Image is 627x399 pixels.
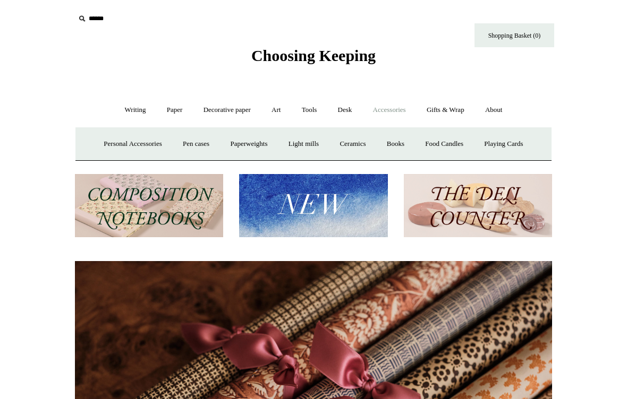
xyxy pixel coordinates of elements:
[363,96,416,124] a: Accessories
[251,55,376,63] a: Choosing Keeping
[75,174,223,237] img: 202302 Composition ledgers.jpg__PID:69722ee6-fa44-49dd-a067-31375e5d54ec
[476,96,512,124] a: About
[157,96,192,124] a: Paper
[94,130,171,158] a: Personal Accessories
[417,96,474,124] a: Gifts & Wrap
[416,130,473,158] a: Food Candles
[475,130,532,158] a: Playing Cards
[475,23,554,47] a: Shopping Basket (0)
[404,174,552,237] img: The Deli Counter
[377,130,414,158] a: Books
[251,47,376,64] span: Choosing Keeping
[292,96,327,124] a: Tools
[330,130,375,158] a: Ceramics
[173,130,219,158] a: Pen cases
[194,96,260,124] a: Decorative paper
[221,130,277,158] a: Paperweights
[328,96,362,124] a: Desk
[279,130,328,158] a: Light mills
[115,96,156,124] a: Writing
[239,174,387,237] img: New.jpg__PID:f73bdf93-380a-4a35-bcfe-7823039498e1
[262,96,290,124] a: Art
